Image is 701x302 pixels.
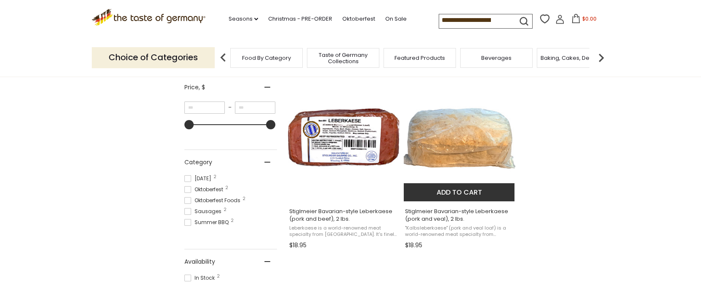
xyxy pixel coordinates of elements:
span: Oktoberfest [184,186,226,193]
a: Seasons [229,14,258,24]
span: Oktoberfest Foods [184,197,243,204]
span: 2 [213,175,216,179]
span: $0.00 [582,15,597,22]
span: In Stock [184,274,217,282]
span: [DATE] [184,175,214,182]
button: $0.00 [566,14,602,27]
a: Taste of Germany Collections [309,52,377,64]
span: Summer BBQ [184,219,231,226]
span: Sausages [184,208,224,215]
img: next arrow [593,49,610,66]
span: 2 [217,274,220,278]
span: 2 [225,186,228,190]
span: Leberkaese is a world-renowned meat specialty from [GEOGRAPHIC_DATA]. It's finely ground pork and... [289,225,398,238]
span: "Kalbsleberkaese" (pork and veal loaf) is a world-renowned meat specialty from [GEOGRAPHIC_DATA].... [405,225,514,238]
span: $18.95 [405,241,422,250]
p: Choice of Categories [92,47,215,68]
span: Stiglmeier Bavarian-style Leberkaese (pork and veal), 2 lbs. [405,208,514,223]
a: On Sale [385,14,407,24]
span: Availability [184,257,215,266]
span: 2 [231,219,234,223]
a: Christmas - PRE-ORDER [268,14,332,24]
span: Category [184,158,212,167]
span: $18.95 [289,241,307,250]
span: 2 [243,197,245,201]
span: – [225,104,235,111]
span: Price [184,83,205,92]
a: Stiglmeier Bavarian-style Leberkaese (pork and veal), 2 lbs. [404,75,515,252]
a: Beverages [481,55,512,61]
span: Stiglmeier Bavarian-style Leberkaese (pork and beef), 2 lbs. [289,208,398,223]
a: Baking, Cakes, Desserts [541,55,606,61]
button: Add to cart [404,183,514,201]
input: Maximum value [235,102,275,114]
a: Oktoberfest [342,14,375,24]
img: previous arrow [215,49,232,66]
a: Stiglmeier Bavarian-style Leberkaese (pork and beef), 2 lbs. [288,75,400,252]
a: Featured Products [394,55,445,61]
a: Food By Category [242,55,291,61]
span: , $ [199,83,205,91]
input: Minimum value [184,102,225,114]
span: 2 [224,208,227,212]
